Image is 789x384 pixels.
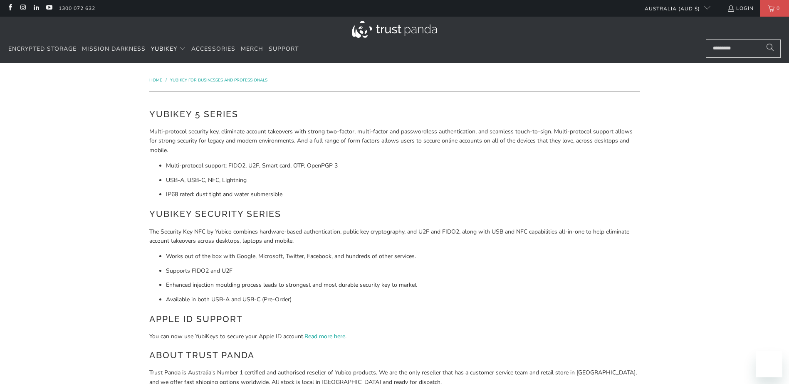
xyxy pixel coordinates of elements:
[269,45,299,53] span: Support
[304,332,345,340] a: Read more here
[82,45,146,53] span: Mission Darkness
[166,190,640,199] li: IP68 rated: dust tight and water submersible
[149,332,640,341] p: You can now use YubiKeys to secure your Apple ID account. .
[166,161,640,170] li: Multi-protocol support; FIDO2, U2F, Smart card, OTP, OpenPGP 3
[706,39,781,58] input: Search...
[166,252,640,261] li: Works out of the box with Google, Microsoft, Twitter, Facebook, and hundreds of other services.
[82,39,146,59] a: Mission Darkness
[756,351,782,377] iframe: Button to launch messaging window
[8,39,77,59] a: Encrypted Storage
[241,45,263,53] span: Merch
[149,313,640,326] h2: Apple ID Support
[760,39,781,58] button: Search
[149,227,640,246] p: The Security Key NFC by Yubico combines hardware-based authentication, public key cryptography, a...
[149,127,640,155] p: Multi-protocol security key, eliminate account takeovers with strong two-factor, multi-factor and...
[149,77,163,83] a: Home
[166,176,640,185] li: USB-A, USB-C, NFC, Lightning
[149,108,640,121] h2: YubiKey 5 Series
[166,266,640,276] li: Supports FIDO2 and U2F
[352,21,437,38] img: Trust Panda Australia
[170,77,267,83] a: YubiKey for Businesses and Professionals
[166,295,640,304] li: Available in both USB-A and USB-C (Pre-Order)
[191,39,235,59] a: Accessories
[269,39,299,59] a: Support
[149,207,640,221] h2: YubiKey Security Series
[59,4,95,13] a: 1300 072 632
[149,349,640,362] h2: About Trust Panda
[8,39,299,59] nav: Translation missing: en.navigation.header.main_nav
[166,77,167,83] span: /
[241,39,263,59] a: Merch
[32,5,40,12] a: Trust Panda Australia on LinkedIn
[45,5,52,12] a: Trust Panda Australia on YouTube
[149,77,162,83] span: Home
[8,45,77,53] span: Encrypted Storage
[191,45,235,53] span: Accessories
[6,5,13,12] a: Trust Panda Australia on Facebook
[727,4,754,13] a: Login
[19,5,26,12] a: Trust Panda Australia on Instagram
[151,39,186,59] summary: YubiKey
[151,45,177,53] span: YubiKey
[166,281,640,290] li: Enhanced injection moulding process leads to strongest and most durable security key to market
